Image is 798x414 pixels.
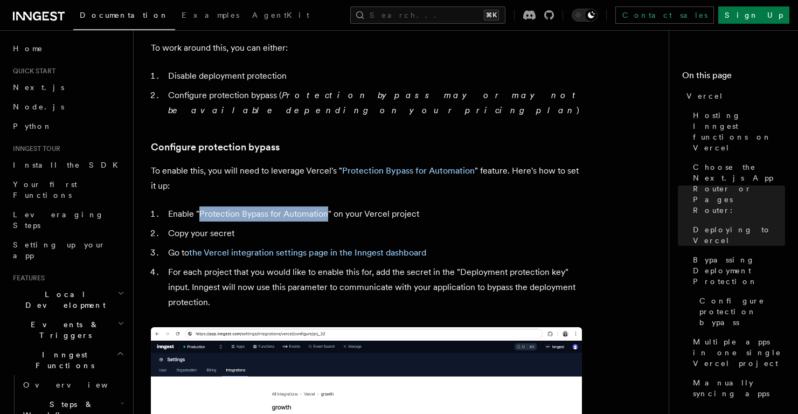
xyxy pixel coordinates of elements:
[9,345,127,375] button: Inngest Functions
[693,110,785,153] span: Hosting Inngest functions on Vercel
[686,91,724,101] span: Vercel
[80,11,169,19] span: Documentation
[13,210,104,230] span: Leveraging Steps
[9,349,116,371] span: Inngest Functions
[718,6,789,24] a: Sign Up
[9,67,55,75] span: Quick start
[13,102,64,111] span: Node.js
[689,106,785,157] a: Hosting Inngest functions on Vercel
[9,175,127,205] a: Your first Functions
[165,265,582,310] li: For each project that you would like to enable this for, add the secret in the "Deployment protec...
[252,11,309,19] span: AgentKit
[9,315,127,345] button: Events & Triggers
[342,165,475,176] a: Protection Bypass for Automation
[572,9,598,22] button: Toggle dark mode
[189,247,426,258] a: the Vercel integration settings page in the Inngest dashboard
[689,332,785,373] a: Multiple apps in one single Vercel project
[73,3,175,30] a: Documentation
[693,162,785,216] span: Choose the Next.js App Router or Pages Router:
[689,157,785,220] a: Choose the Next.js App Router or Pages Router:
[19,375,127,395] a: Overview
[151,140,280,155] a: Configure protection bypass
[9,116,127,136] a: Python
[693,377,785,399] span: Manually syncing apps
[165,68,582,84] li: Disable deployment protection
[615,6,714,24] a: Contact sales
[689,250,785,291] a: Bypassing Deployment Protection
[9,39,127,58] a: Home
[9,285,127,315] button: Local Development
[165,88,582,118] li: Configure protection bypass ( )
[689,220,785,250] a: Deploying to Vercel
[13,161,124,169] span: Install the SDK
[9,274,45,282] span: Features
[13,83,64,92] span: Next.js
[165,245,582,260] li: Go to
[682,69,785,86] h4: On this page
[695,291,785,332] a: Configure protection bypass
[9,235,127,265] a: Setting up your app
[693,224,785,246] span: Deploying to Vercel
[9,97,127,116] a: Node.js
[693,254,785,287] span: Bypassing Deployment Protection
[165,226,582,241] li: Copy your secret
[9,78,127,97] a: Next.js
[350,6,505,24] button: Search...⌘K
[23,381,134,389] span: Overview
[13,122,52,130] span: Python
[689,373,785,403] a: Manually syncing apps
[168,90,580,115] em: Protection bypass may or may not be available depending on your pricing plan
[9,155,127,175] a: Install the SDK
[175,3,246,29] a: Examples
[9,289,117,310] span: Local Development
[246,3,316,29] a: AgentKit
[484,10,499,20] kbd: ⌘K
[9,205,127,235] a: Leveraging Steps
[165,206,582,222] li: Enable "Protection Bypass for Automation" on your Vercel project
[13,240,106,260] span: Setting up your app
[9,319,117,341] span: Events & Triggers
[182,11,239,19] span: Examples
[151,163,582,194] p: To enable this, you will need to leverage Vercel's " " feature. Here's how to set it up:
[13,180,77,199] span: Your first Functions
[682,86,785,106] a: Vercel
[9,144,60,153] span: Inngest tour
[699,295,785,328] span: Configure protection bypass
[13,43,43,54] span: Home
[693,336,785,369] span: Multiple apps in one single Vercel project
[151,40,582,56] p: To work around this, you can either:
